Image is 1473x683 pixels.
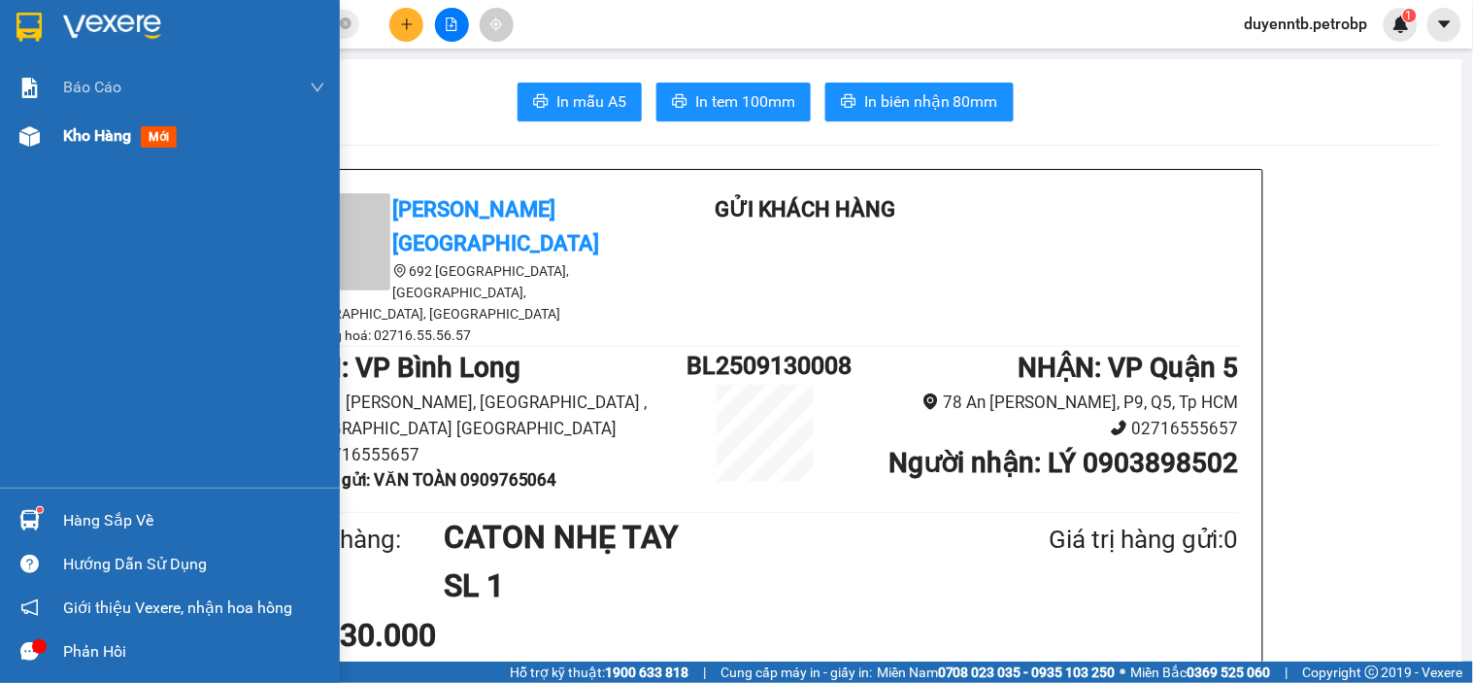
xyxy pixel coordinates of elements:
[888,447,1238,479] b: Người nhận : LÝ 0903898502
[841,93,856,112] span: printer
[825,83,1014,121] button: printerIn biên nhận 80mm
[922,393,939,410] span: environment
[293,470,557,490] b: Người gửi : VĂN TOÀN 0909765064
[1403,9,1417,22] sup: 1
[480,8,514,42] button: aim
[510,662,688,683] span: Hỗ trợ kỹ thuật:
[293,260,643,324] li: 692 [GEOGRAPHIC_DATA], [GEOGRAPHIC_DATA], [GEOGRAPHIC_DATA], [GEOGRAPHIC_DATA]
[63,637,325,666] div: Phản hồi
[63,75,121,99] span: Báo cáo
[533,93,549,112] span: printer
[1229,12,1384,36] span: duyenntb.petrobp
[877,662,1116,683] span: Miền Nam
[845,416,1239,442] li: 02716555657
[435,8,469,42] button: file-add
[845,390,1239,416] li: 78 An [PERSON_NAME], P9, Q5, Tp HCM
[63,506,325,535] div: Hàng sắp về
[444,513,954,562] h1: CATON NHẸ TAY
[715,197,896,222] b: Gửi khách hàng
[20,555,39,573] span: question-circle
[672,93,687,112] span: printer
[10,137,134,158] li: VP VP Bình Long
[556,89,626,114] span: In mẫu A5
[340,17,352,29] span: close-circle
[141,126,177,148] span: mới
[293,390,687,441] li: 331 [PERSON_NAME], [GEOGRAPHIC_DATA] , [GEOGRAPHIC_DATA] [GEOGRAPHIC_DATA]
[1188,665,1271,680] strong: 0369 525 060
[293,352,521,384] b: GỬI : VP Bình Long
[19,510,40,530] img: warehouse-icon
[400,17,414,31] span: plus
[134,137,258,158] li: VP VP Quận 5
[518,83,642,121] button: printerIn mẫu A5
[703,662,706,683] span: |
[293,324,643,346] li: Hàng hoá: 02716.55.56.57
[1436,16,1454,33] span: caret-down
[20,598,39,617] span: notification
[19,126,40,147] img: warehouse-icon
[310,80,325,95] span: down
[445,17,458,31] span: file-add
[1365,666,1379,679] span: copyright
[1406,9,1413,22] span: 1
[393,197,600,256] b: [PERSON_NAME][GEOGRAPHIC_DATA]
[656,83,811,121] button: printerIn tem 100mm
[340,16,352,34] span: close-circle
[17,13,42,42] img: logo-vxr
[389,8,423,42] button: plus
[19,78,40,98] img: solution-icon
[1131,662,1271,683] span: Miền Bắc
[1427,8,1461,42] button: caret-down
[293,520,445,560] div: Tên hàng:
[686,347,844,385] h1: BL2509130008
[293,611,605,660] div: CR 30.000
[63,126,131,145] span: Kho hàng
[864,89,998,114] span: In biên nhận 80mm
[293,442,687,468] li: 02716555657
[1392,16,1410,33] img: icon-new-feature
[489,17,503,31] span: aim
[63,596,292,620] span: Giới thiệu Vexere, nhận hoa hồng
[10,10,282,115] li: [PERSON_NAME][GEOGRAPHIC_DATA]
[954,520,1238,560] div: Giá trị hàng gửi: 0
[1121,668,1126,676] span: ⚪️
[605,665,688,680] strong: 1900 633 818
[20,642,39,661] span: message
[37,507,43,513] sup: 1
[938,665,1116,680] strong: 0708 023 035 - 0935 103 250
[393,264,407,278] span: environment
[444,562,954,610] h1: SL 1
[695,89,795,114] span: In tem 100mm
[1111,420,1127,436] span: phone
[720,662,872,683] span: Cung cấp máy in - giấy in:
[1018,352,1238,384] b: NHẬN : VP Quận 5
[1286,662,1289,683] span: |
[63,550,325,579] div: Hướng dẫn sử dụng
